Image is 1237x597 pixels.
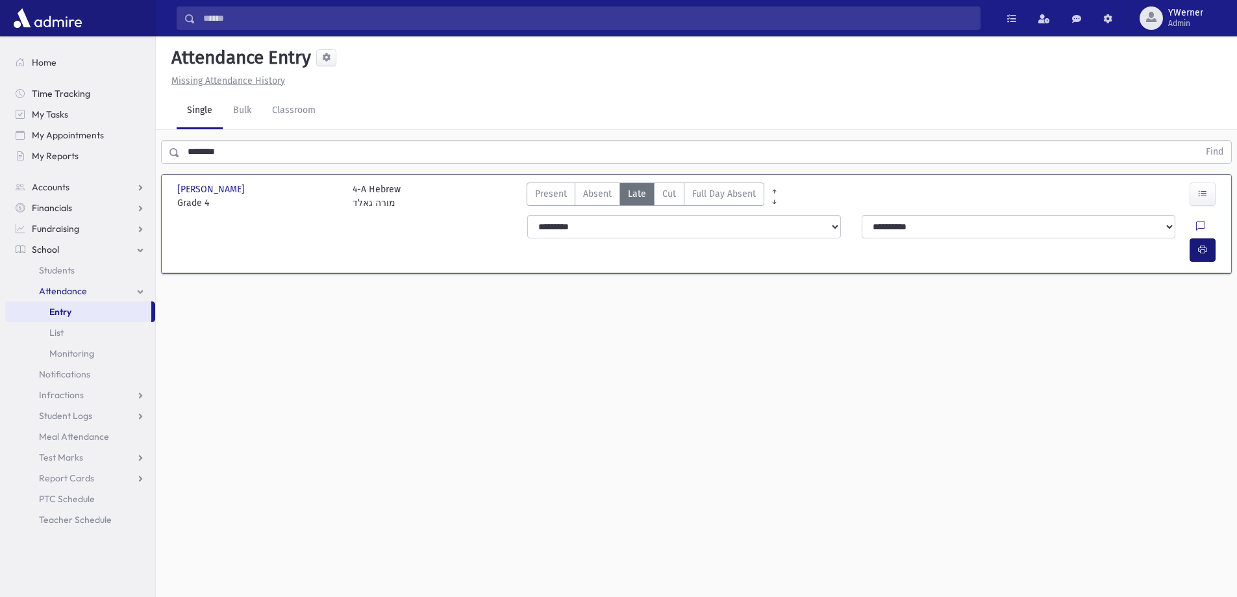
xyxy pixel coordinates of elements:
[353,183,401,210] div: 4-A Hebrew מורה גאלד
[32,223,79,235] span: Fundraising
[32,57,56,68] span: Home
[662,187,676,201] span: Cut
[5,197,155,218] a: Financials
[5,260,155,281] a: Students
[166,47,311,69] h5: Attendance Entry
[39,493,95,505] span: PTC Schedule
[5,83,155,104] a: Time Tracking
[5,281,155,301] a: Attendance
[39,431,109,442] span: Meal Attendance
[5,177,155,197] a: Accounts
[5,322,155,343] a: List
[223,93,262,129] a: Bulk
[5,489,155,509] a: PTC Schedule
[5,447,155,468] a: Test Marks
[5,301,151,322] a: Entry
[5,52,155,73] a: Home
[39,514,112,526] span: Teacher Schedule
[39,472,94,484] span: Report Cards
[32,88,90,99] span: Time Tracking
[5,146,155,166] a: My Reports
[692,187,756,201] span: Full Day Absent
[39,389,84,401] span: Infractions
[5,426,155,447] a: Meal Attendance
[177,93,223,129] a: Single
[177,196,340,210] span: Grade 4
[5,125,155,146] a: My Appointments
[195,6,980,30] input: Search
[5,104,155,125] a: My Tasks
[32,181,69,193] span: Accounts
[5,385,155,405] a: Infractions
[10,5,85,31] img: AdmirePro
[32,129,104,141] span: My Appointments
[39,368,90,380] span: Notifications
[535,187,567,201] span: Present
[39,410,92,422] span: Student Logs
[5,509,155,530] a: Teacher Schedule
[177,183,247,196] span: [PERSON_NAME]
[527,183,764,210] div: AttTypes
[5,364,155,385] a: Notifications
[166,75,285,86] a: Missing Attendance History
[1198,141,1231,163] button: Find
[5,218,155,239] a: Fundraising
[39,285,87,297] span: Attendance
[32,150,79,162] span: My Reports
[49,348,94,359] span: Monitoring
[39,451,83,463] span: Test Marks
[1168,18,1203,29] span: Admin
[583,187,612,201] span: Absent
[32,202,72,214] span: Financials
[5,239,155,260] a: School
[5,343,155,364] a: Monitoring
[49,306,71,318] span: Entry
[39,264,75,276] span: Students
[32,244,59,255] span: School
[1168,8,1203,18] span: YWerner
[262,93,326,129] a: Classroom
[5,405,155,426] a: Student Logs
[628,187,646,201] span: Late
[49,327,64,338] span: List
[32,108,68,120] span: My Tasks
[5,468,155,489] a: Report Cards
[171,75,285,86] u: Missing Attendance History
